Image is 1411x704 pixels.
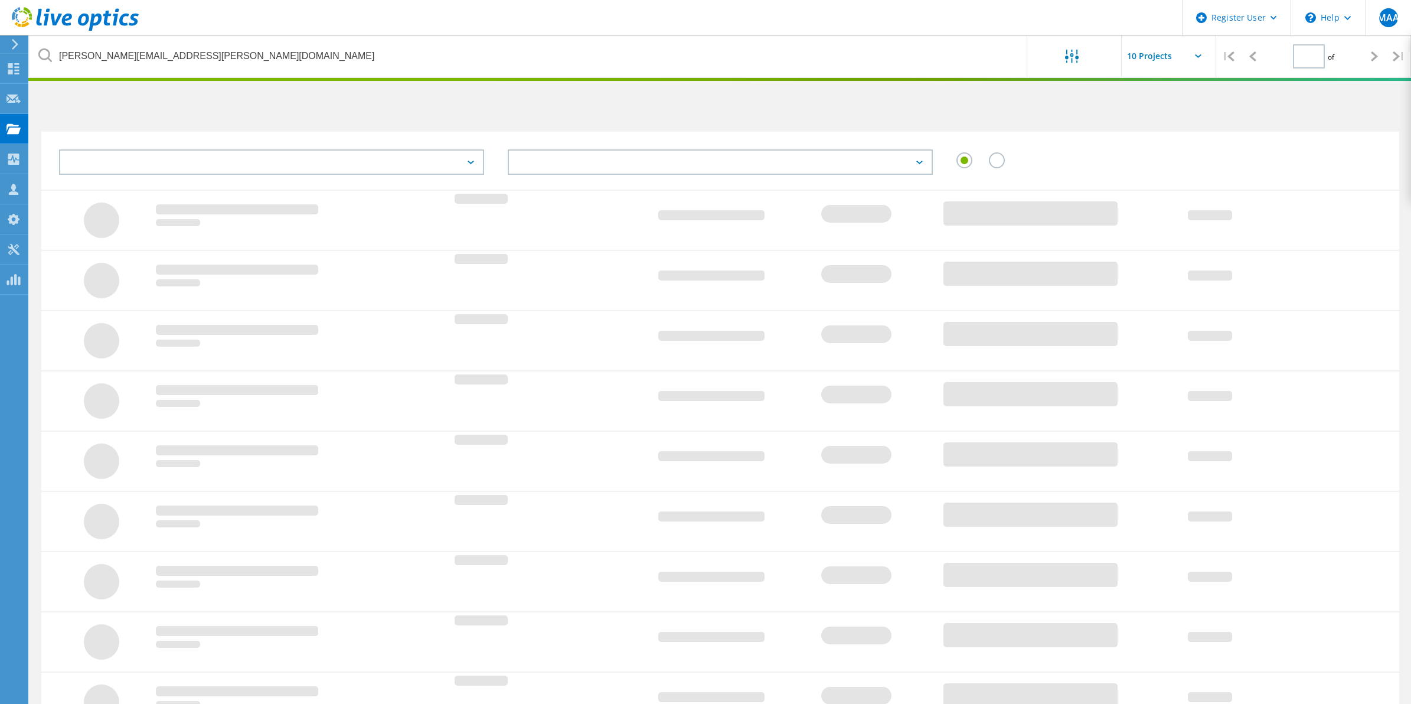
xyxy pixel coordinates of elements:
[30,35,1028,77] input: undefined
[12,25,139,33] a: Live Optics Dashboard
[1305,12,1316,23] svg: \n
[1328,52,1334,62] span: of
[1387,35,1411,77] div: |
[1216,35,1240,77] div: |
[1377,13,1399,22] span: MAA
